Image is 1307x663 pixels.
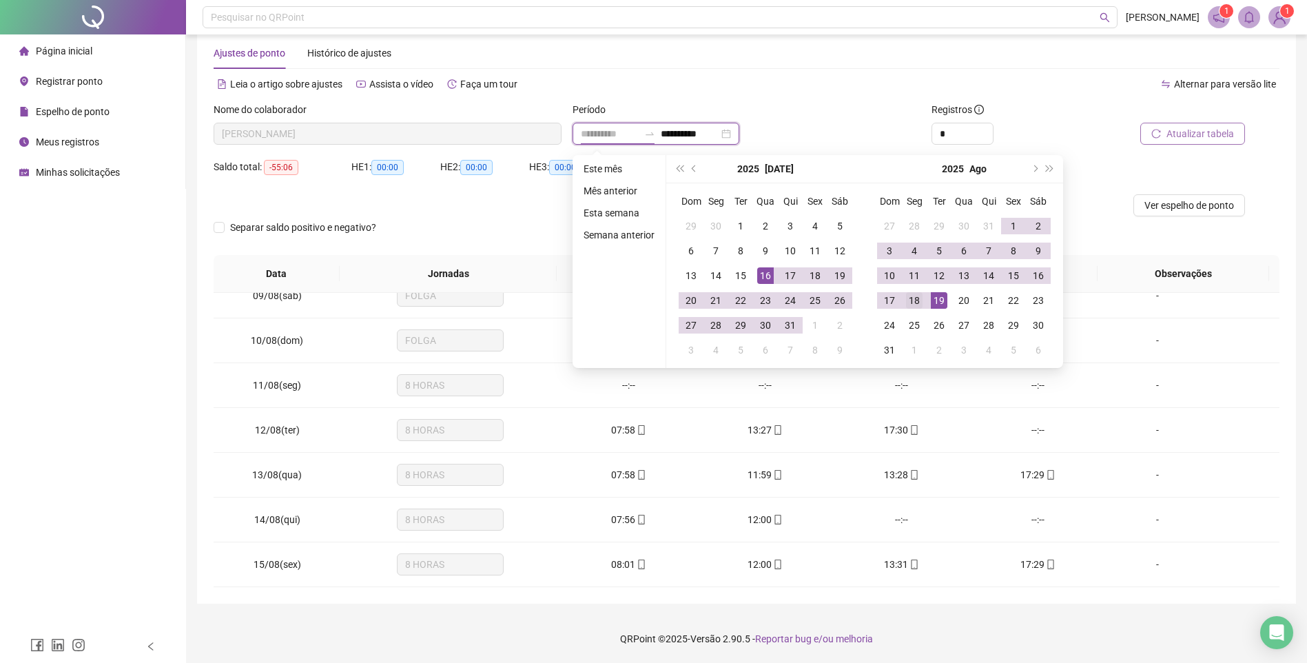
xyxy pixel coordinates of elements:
[969,155,987,183] button: month panel
[1161,79,1171,89] span: swap
[371,160,404,175] span: 00:00
[1001,189,1026,214] th: Sex
[1098,255,1269,293] th: Observações
[440,159,529,175] div: HE 2:
[951,263,976,288] td: 2025-08-13
[753,214,778,238] td: 2025-07-02
[807,292,823,309] div: 25
[807,218,823,234] div: 4
[980,218,997,234] div: 31
[1219,4,1233,18] sup: 1
[1030,243,1047,259] div: 9
[976,189,1001,214] th: Qui
[881,218,898,234] div: 27
[1280,4,1294,18] sup: Atualize o seu contato no menu Meus Dados
[578,161,660,177] li: Este mês
[803,263,827,288] td: 2025-07-18
[708,342,724,358] div: 4
[757,317,774,334] div: 30
[980,512,1095,527] div: --:--
[753,313,778,338] td: 2025-07-30
[214,159,351,175] div: Saldo total:
[778,313,803,338] td: 2025-07-31
[906,317,923,334] div: 25
[644,128,655,139] span: to
[782,218,799,234] div: 3
[976,338,1001,363] td: 2025-09-04
[877,338,902,363] td: 2025-08-31
[877,189,902,214] th: Dom
[832,292,848,309] div: 26
[683,317,699,334] div: 27
[1001,288,1026,313] td: 2025-08-22
[1026,338,1051,363] td: 2025-09-06
[578,183,660,199] li: Mês anterior
[573,102,615,117] label: Período
[753,189,778,214] th: Qua
[827,263,852,288] td: 2025-07-19
[1026,238,1051,263] td: 2025-08-09
[956,317,972,334] div: 27
[679,313,703,338] td: 2025-07-27
[529,159,618,175] div: HE 3:
[708,243,724,259] div: 7
[1117,512,1198,527] div: -
[1030,218,1047,234] div: 2
[980,467,1095,482] div: 17:29
[253,290,302,301] span: 09/08(sáb)
[214,48,285,59] span: Ajustes de ponto
[951,238,976,263] td: 2025-08-06
[902,214,927,238] td: 2025-07-28
[927,263,951,288] td: 2025-08-12
[405,285,495,306] span: FOLGA
[1001,263,1026,288] td: 2025-08-15
[672,155,687,183] button: super-prev-year
[976,238,1001,263] td: 2025-08-07
[708,557,822,572] div: 12:00
[980,378,1095,393] div: --:--
[405,554,495,575] span: 8 HORAS
[832,218,848,234] div: 5
[832,267,848,284] div: 19
[252,469,302,480] span: 13/08(qua)
[19,46,29,56] span: home
[571,288,686,303] div: --:--
[36,167,120,178] span: Minhas solicitações
[753,288,778,313] td: 2025-07-23
[683,267,699,284] div: 13
[683,342,699,358] div: 3
[679,263,703,288] td: 2025-07-13
[757,243,774,259] div: 9
[679,214,703,238] td: 2025-06-29
[687,155,702,183] button: prev-year
[951,214,976,238] td: 2025-07-30
[728,238,753,263] td: 2025-07-08
[782,267,799,284] div: 17
[708,378,822,393] div: --:--
[782,292,799,309] div: 24
[683,292,699,309] div: 20
[927,189,951,214] th: Ter
[1001,338,1026,363] td: 2025-09-05
[827,214,852,238] td: 2025-07-05
[1243,11,1255,23] span: bell
[906,292,923,309] div: 18
[906,267,923,284] div: 11
[728,214,753,238] td: 2025-07-01
[251,335,303,346] span: 10/08(dom)
[902,313,927,338] td: 2025-08-25
[369,79,433,90] span: Assista o vídeo
[1260,616,1293,649] div: Open Intercom Messenger
[214,255,340,293] th: Data
[1126,10,1200,25] span: [PERSON_NAME]
[778,288,803,313] td: 2025-07-24
[765,155,794,183] button: month panel
[549,160,582,175] span: 00:00
[980,422,1095,438] div: --:--
[844,422,958,438] div: 17:30
[807,317,823,334] div: 1
[708,467,822,482] div: 11:59
[932,102,984,117] span: Registros
[902,238,927,263] td: 2025-08-04
[679,238,703,263] td: 2025-07-06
